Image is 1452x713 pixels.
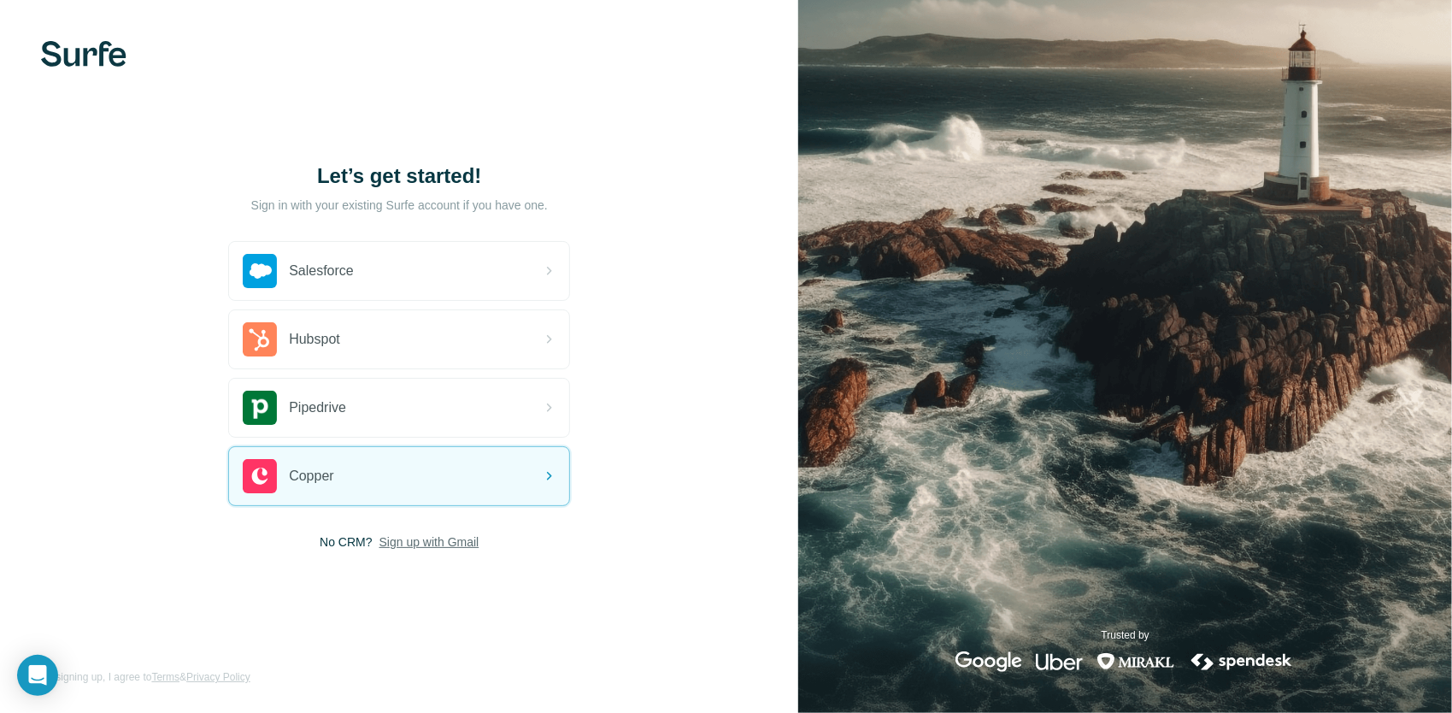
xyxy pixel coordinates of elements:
[289,261,354,281] span: Salesforce
[243,254,277,288] img: salesforce's logo
[379,533,479,551] button: Sign up with Gmail
[289,329,340,350] span: Hubspot
[1036,651,1083,672] img: uber's logo
[17,655,58,696] div: Open Intercom Messenger
[251,197,548,214] p: Sign in with your existing Surfe account if you have one.
[320,533,372,551] span: No CRM?
[1189,651,1295,672] img: spendesk's logo
[289,398,346,418] span: Pipedrive
[41,41,126,67] img: Surfe's logo
[243,459,277,493] img: copper's logo
[243,391,277,425] img: pipedrive's logo
[1102,628,1149,643] p: Trusted by
[1096,651,1175,672] img: mirakl's logo
[151,671,179,683] a: Terms
[289,466,333,486] span: Copper
[41,669,250,685] span: By signing up, I agree to &
[228,162,570,190] h1: Let’s get started!
[243,322,277,356] img: hubspot's logo
[955,651,1022,672] img: google's logo
[186,671,250,683] a: Privacy Policy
